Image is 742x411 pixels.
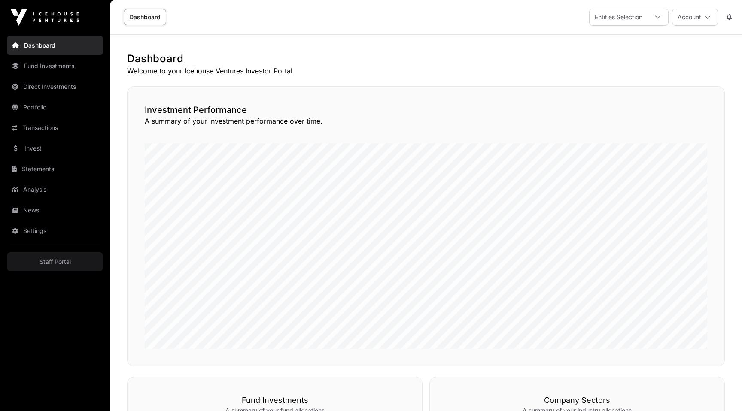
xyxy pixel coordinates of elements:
[7,57,103,76] a: Fund Investments
[7,201,103,220] a: News
[7,160,103,178] a: Statements
[590,9,648,25] div: Entities Selection
[7,180,103,199] a: Analysis
[145,104,707,116] h2: Investment Performance
[447,394,707,406] h3: Company Sectors
[127,66,725,76] p: Welcome to your Icehouse Ventures Investor Portal.
[7,221,103,240] a: Settings
[127,52,725,66] h1: Dashboard
[7,139,103,158] a: Invest
[7,118,103,137] a: Transactions
[7,252,103,271] a: Staff Portal
[7,98,103,117] a: Portfolio
[10,9,79,26] img: Icehouse Ventures Logo
[7,77,103,96] a: Direct Investments
[145,116,707,126] p: A summary of your investment performance over time.
[672,9,718,26] button: Account
[124,9,166,25] a: Dashboard
[145,394,405,406] h3: Fund Investments
[7,36,103,55] a: Dashboard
